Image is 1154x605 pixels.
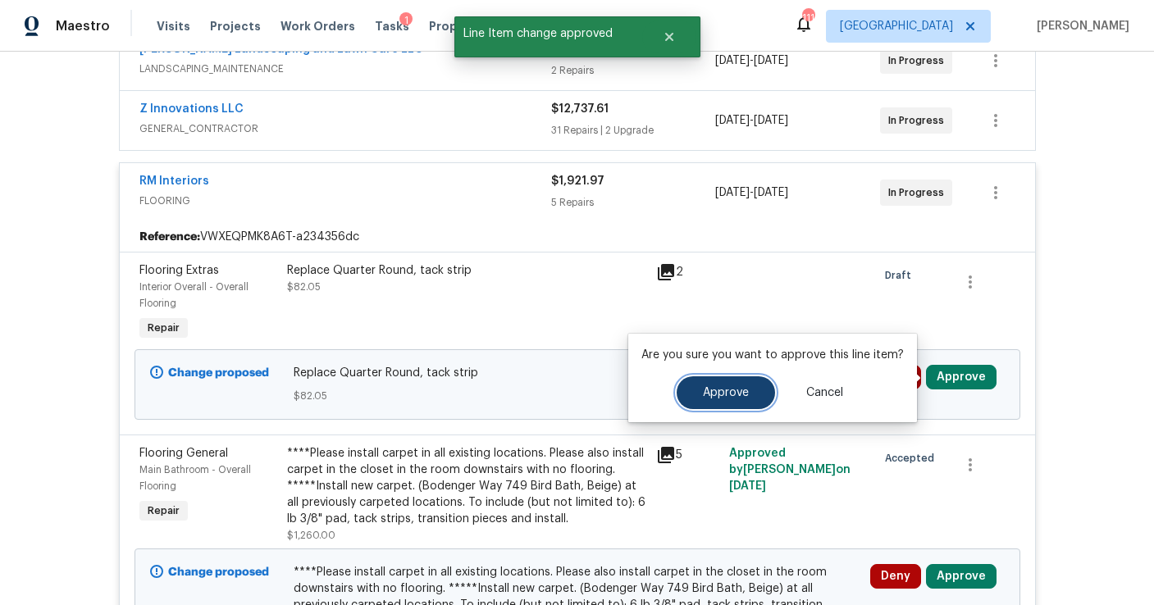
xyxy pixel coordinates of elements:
[454,16,642,51] span: Line Item change approved
[754,187,788,198] span: [DATE]
[139,229,200,245] b: Reference:
[551,194,716,211] div: 5 Repairs
[139,465,251,491] span: Main Bathroom - Overall Flooring
[729,480,766,492] span: [DATE]
[139,175,209,187] a: RM Interiors
[399,12,413,29] div: 1
[141,320,186,336] span: Repair
[287,262,646,279] div: Replace Quarter Round, tack strip
[641,347,904,363] p: Are you sure you want to approve this line item?
[715,52,788,69] span: -
[294,388,860,404] span: $82.05
[141,503,186,519] span: Repair
[780,376,869,409] button: Cancel
[715,184,788,201] span: -
[703,387,749,399] span: Approve
[551,122,716,139] div: 31 Repairs | 2 Upgrade
[551,175,604,187] span: $1,921.97
[139,193,551,209] span: FLOORING
[139,448,228,459] span: Flooring General
[926,365,997,389] button: Approve
[287,445,646,527] div: ****Please install carpet in all existing locations. Please also install carpet in the closet in ...
[642,20,696,53] button: Close
[885,450,941,466] span: Accepted
[870,564,921,589] button: Deny
[926,564,997,589] button: Approve
[139,103,244,115] a: Z Innovations LLC
[656,445,720,465] div: 5
[888,184,951,201] span: In Progress
[754,55,788,66] span: [DATE]
[1030,18,1129,34] span: [PERSON_NAME]
[287,282,321,292] span: $82.05
[885,267,918,284] span: Draft
[168,367,269,379] b: Change proposed
[729,448,851,492] span: Approved by [PERSON_NAME] on
[139,265,219,276] span: Flooring Extras
[802,10,814,26] div: 111
[139,121,551,137] span: GENERAL_CONTRACTOR
[120,222,1035,252] div: VWXEQPMK8A6T-a234356dc
[888,52,951,69] span: In Progress
[56,18,110,34] span: Maestro
[168,566,269,578] b: Change proposed
[281,18,355,34] span: Work Orders
[429,18,493,34] span: Properties
[139,61,551,77] span: LANDSCAPING_MAINTENANCE
[551,62,716,79] div: 2 Repairs
[656,262,720,282] div: 2
[677,376,775,409] button: Approve
[551,103,609,115] span: $12,737.61
[840,18,953,34] span: [GEOGRAPHIC_DATA]
[294,365,860,381] span: Replace Quarter Round, tack strip
[287,530,335,540] span: $1,260.00
[210,18,261,34] span: Projects
[375,20,409,32] span: Tasks
[157,18,190,34] span: Visits
[715,187,750,198] span: [DATE]
[715,112,788,129] span: -
[754,115,788,126] span: [DATE]
[806,387,843,399] span: Cancel
[715,55,750,66] span: [DATE]
[888,112,951,129] span: In Progress
[139,282,249,308] span: Interior Overall - Overall Flooring
[715,115,750,126] span: [DATE]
